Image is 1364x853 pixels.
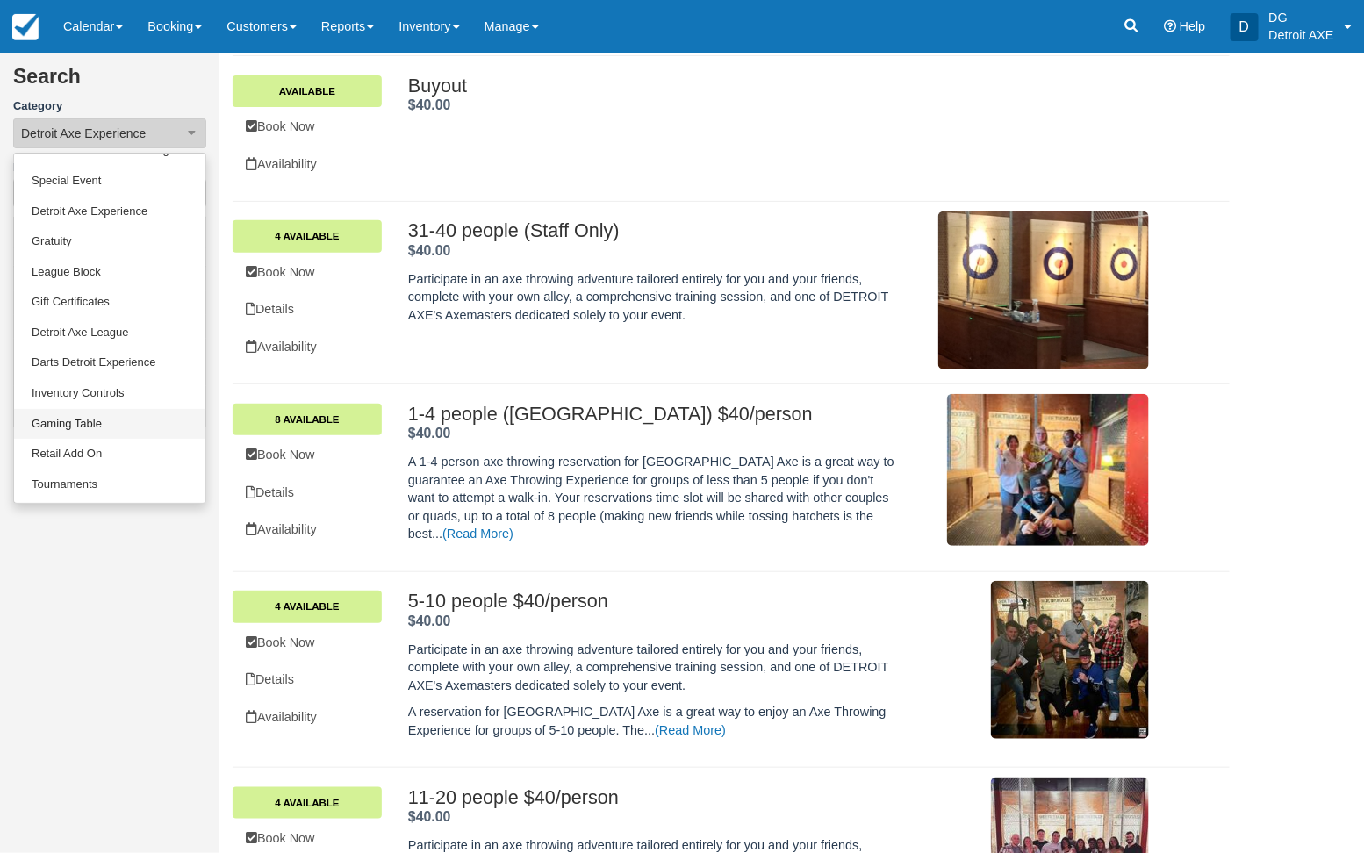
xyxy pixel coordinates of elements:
a: Availability [233,329,382,365]
a: Tournaments [14,470,205,500]
img: M183-2 [947,394,1149,546]
p: Detroit AXE [1269,26,1334,44]
img: M103-1 [991,581,1149,739]
a: Book Now [233,254,382,290]
a: Details [233,475,382,511]
a: 4 Available [233,591,382,622]
p: DG [1269,9,1334,26]
a: (Read More) [655,723,726,737]
a: Gaming Table [14,409,205,440]
h2: 5-10 people $40/person [408,591,902,612]
a: Gratuity [14,226,205,257]
a: 4 Available [233,787,382,819]
a: Details [233,291,382,327]
a: Details [233,662,382,698]
h2: 11-20 people $40/person [408,787,902,808]
h2: 1-4 people ([GEOGRAPHIC_DATA]) $40/person [408,404,902,425]
span: $40.00 [408,97,450,112]
p: Participate in an axe throwing adventure tailored entirely for you and your friends, complete wit... [408,641,902,695]
a: Gift Certificates [14,287,205,318]
img: M5-2 [938,211,1149,369]
p: A reservation for [GEOGRAPHIC_DATA] Axe is a great way to enjoy an Axe Throwing Experience for gr... [408,703,902,739]
span: $40.00 [408,809,450,824]
a: 8 Available [233,404,382,435]
a: 4 Available [233,220,382,252]
h2: Buyout [408,75,1149,97]
a: Book Now [233,109,382,145]
span: Detroit Axe Experience [21,125,146,142]
a: Retail Add On [14,439,205,470]
span: $40.00 [408,243,450,258]
a: Darts Detroit Experience [14,348,205,378]
h2: Search [13,66,206,98]
a: Availability [233,699,382,735]
span: $40.00 [408,426,450,441]
strong: Price: $40 [408,613,450,628]
p: A 1-4 person axe throwing reservation for [GEOGRAPHIC_DATA] Axe is a great way to guarantee an Ax... [408,453,902,543]
a: Detroit Axe League [14,318,205,348]
a: Book Now [233,625,382,661]
button: Detroit Axe Experience [13,118,206,148]
a: Available [233,75,382,107]
span: $40.00 [408,613,450,628]
a: Availability [233,147,382,183]
a: Special Event [14,166,205,197]
strong: Price: $40 [408,97,450,112]
a: League Block [14,257,205,288]
img: checkfront-main-nav-mini-logo.png [12,14,39,40]
strong: Price: $40 [408,809,450,824]
a: Book Now [233,437,382,473]
strong: Price: $40 [408,243,450,258]
div: D [1231,13,1259,41]
h2: 31-40 people (Staff Only) [408,220,902,241]
a: Inventory Controls [14,378,205,409]
a: Availability [233,512,382,548]
label: Category [13,98,206,115]
i: Help [1164,20,1176,32]
p: Participate in an axe throwing adventure tailored entirely for you and your friends, complete wit... [408,270,902,325]
a: Detroit Axe Experience [14,197,205,227]
span: Help [1180,19,1206,33]
a: (Read More) [442,527,513,541]
strong: Price: $40 [408,426,450,441]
